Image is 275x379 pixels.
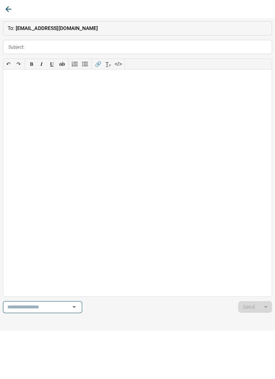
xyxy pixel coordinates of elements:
[3,21,272,35] p: To:
[26,59,37,69] button: 𝐁
[80,59,90,69] button: Bullet list
[59,61,65,67] s: ab
[113,59,123,69] button: </>
[37,59,47,69] button: 𝑰
[69,302,79,312] button: Open
[50,61,54,67] span: 𝐔
[3,59,14,69] button: ↶
[57,59,67,69] button: ab
[70,59,80,69] button: Numbered list
[16,25,98,31] span: [EMAIL_ADDRESS][DOMAIN_NAME]
[8,44,24,50] p: Subject:
[14,59,24,69] button: ↷
[47,59,57,69] button: 𝐔
[93,59,103,69] button: 🔗
[103,59,113,69] button: T̲ₓ
[238,301,272,313] div: split button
